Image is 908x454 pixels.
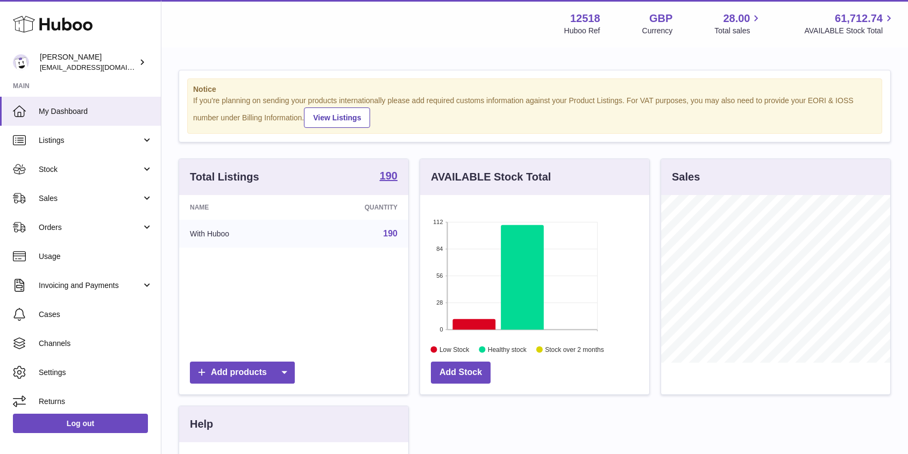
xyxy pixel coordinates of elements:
[39,193,141,204] span: Sales
[564,26,600,36] div: Huboo Ref
[193,96,876,128] div: If you're planning on sending your products internationally please add required customs informati...
[714,11,762,36] a: 28.00 Total sales
[39,367,153,378] span: Settings
[431,170,551,184] h3: AVAILABLE Stock Total
[431,362,491,384] a: Add Stock
[190,417,213,431] h3: Help
[300,195,408,220] th: Quantity
[835,11,883,26] span: 61,712.74
[545,345,604,353] text: Stock over 2 months
[436,299,443,306] text: 28
[39,280,141,291] span: Invoicing and Payments
[40,63,158,71] span: [EMAIL_ADDRESS][DOMAIN_NAME]
[39,397,153,407] span: Returns
[570,11,600,26] strong: 12518
[436,246,443,252] text: 84
[723,11,750,26] span: 28.00
[488,345,527,353] text: Healthy stock
[380,170,398,183] a: 190
[39,106,153,117] span: My Dashboard
[304,107,370,128] a: View Listings
[39,222,141,233] span: Orders
[714,26,762,36] span: Total sales
[672,170,700,184] h3: Sales
[433,219,443,225] text: 112
[40,52,137,73] div: [PERSON_NAME]
[13,54,29,70] img: caitlin@fancylamp.co
[39,309,153,320] span: Cases
[179,220,300,248] td: With Huboo
[193,84,876,95] strong: Notice
[39,164,141,175] span: Stock
[439,326,443,333] text: 0
[649,11,672,26] strong: GBP
[190,170,259,184] h3: Total Listings
[439,345,470,353] text: Low Stock
[804,11,895,36] a: 61,712.74 AVAILABLE Stock Total
[436,272,443,279] text: 56
[179,195,300,220] th: Name
[39,135,141,146] span: Listings
[13,414,148,433] a: Log out
[642,26,673,36] div: Currency
[383,229,398,238] a: 190
[804,26,895,36] span: AVAILABLE Stock Total
[39,251,153,262] span: Usage
[190,362,295,384] a: Add products
[39,338,153,349] span: Channels
[380,170,398,181] strong: 190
